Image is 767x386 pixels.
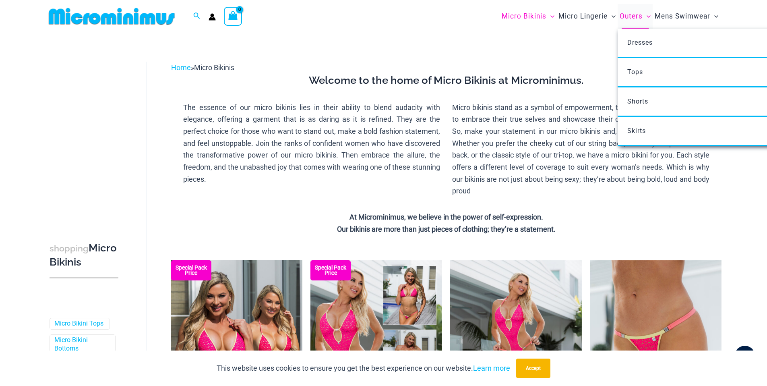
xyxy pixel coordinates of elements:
[627,98,648,105] span: Shorts
[473,364,510,372] a: Learn more
[183,102,440,185] p: The essence of our micro bikinis lies in their ability to blend audacity with elegance, offering ...
[349,213,543,221] strong: At Microminimus, we believe in the power of self-expression.
[50,241,118,269] h3: Micro Bikinis
[171,265,211,276] b: Special Pack Price
[209,13,216,21] a: Account icon link
[50,243,89,253] span: shopping
[502,6,546,27] span: Micro Bikinis
[337,225,556,233] strong: Our bikinis are more than just pieces of clothing; they’re a statement.
[627,127,646,135] span: Skirts
[558,6,608,27] span: Micro Lingerie
[500,4,556,29] a: Micro BikinisMenu ToggleMenu Toggle
[655,6,710,27] span: Mens Swimwear
[224,7,242,25] a: View Shopping Cart, empty
[556,4,618,29] a: Micro LingerieMenu ToggleMenu Toggle
[217,362,510,374] p: This website uses cookies to ensure you get the best experience on our website.
[608,6,616,27] span: Menu Toggle
[50,55,122,216] iframe: TrustedSite Certified
[452,102,709,197] p: Micro bikinis stand as a symbol of empowerment, tailored for women who dare to embrace their true...
[627,68,643,76] span: Tops
[54,336,109,353] a: Micro Bikini Bottoms
[620,6,643,27] span: Outers
[653,4,720,29] a: Mens SwimwearMenu ToggleMenu Toggle
[171,63,234,72] span: »
[516,359,550,378] button: Accept
[177,74,715,87] h3: Welcome to the home of Micro Bikinis at Microminimus.
[643,6,651,27] span: Menu Toggle
[193,11,201,21] a: Search icon link
[546,6,554,27] span: Menu Toggle
[54,320,103,328] a: Micro Bikini Tops
[618,4,653,29] a: OutersMenu ToggleMenu Toggle
[627,39,653,46] span: Dresses
[171,63,191,72] a: Home
[498,3,722,30] nav: Site Navigation
[194,63,234,72] span: Micro Bikinis
[710,6,718,27] span: Menu Toggle
[45,7,178,25] img: MM SHOP LOGO FLAT
[310,265,351,276] b: Special Pack Price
